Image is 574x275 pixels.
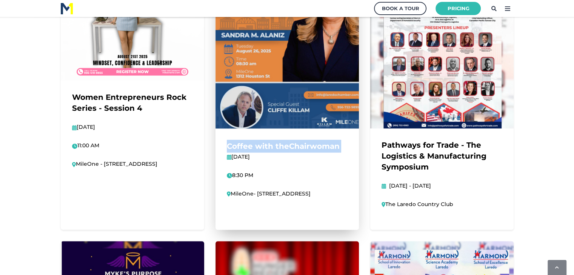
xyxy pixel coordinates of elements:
[374,2,426,15] a: Book a Tour
[289,142,340,151] strong: Chairwoman
[231,153,250,160] span: [DATE]
[227,172,253,179] span: 8:30 PM
[61,3,73,14] img: M1 Logo - Blue Letters - for Light Backgrounds-2
[227,190,311,197] span: MileOne- [STREET_ADDRESS]
[436,2,481,15] a: Pricing
[227,142,289,151] span: Coffee with the
[382,4,419,13] div: Book a Tour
